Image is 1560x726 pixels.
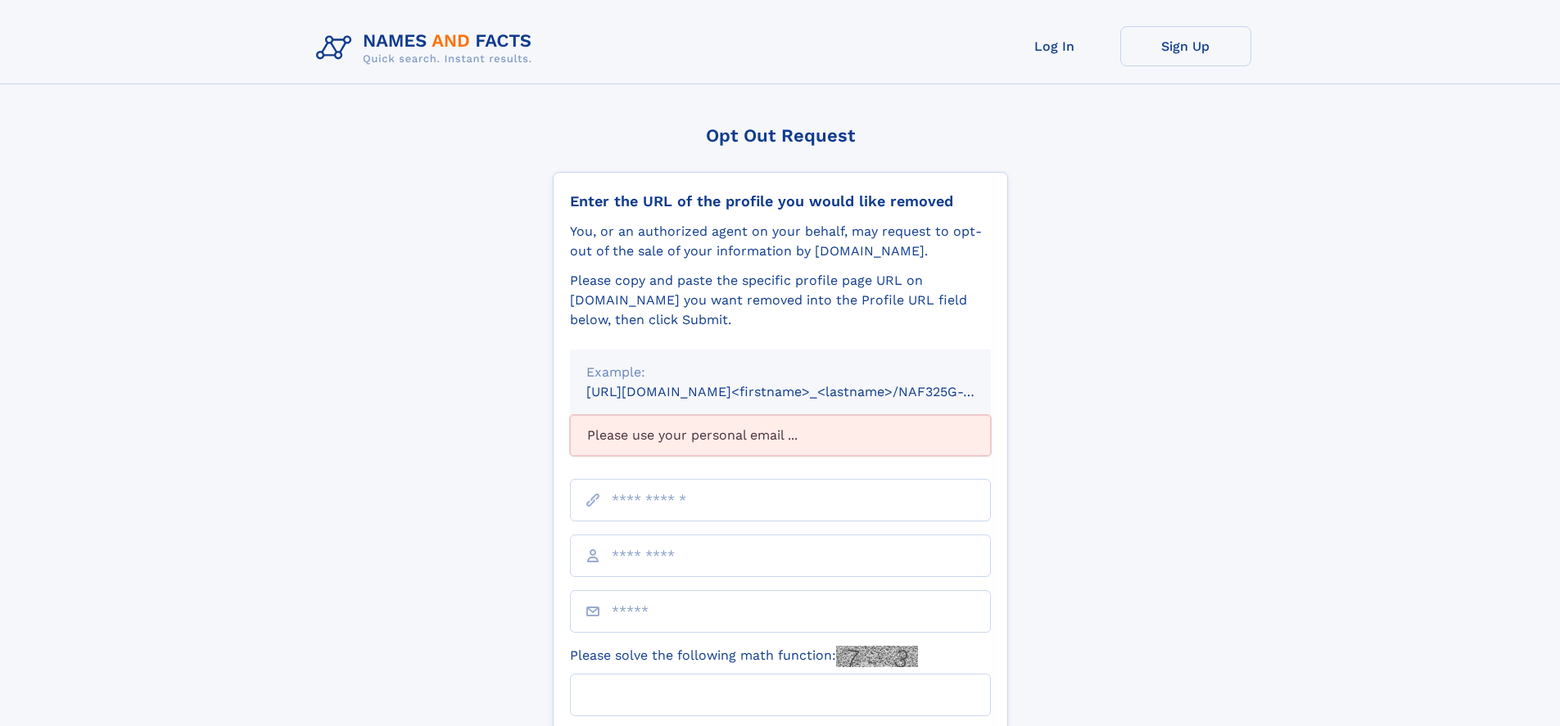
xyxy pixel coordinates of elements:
a: Log In [989,26,1120,66]
div: Example: [586,363,974,382]
div: Opt Out Request [553,125,1008,146]
div: Please use your personal email ... [570,415,991,456]
small: [URL][DOMAIN_NAME]<firstname>_<lastname>/NAF325G-xxxxxxxx [586,384,1022,399]
div: Please copy and paste the specific profile page URL on [DOMAIN_NAME] you want removed into the Pr... [570,271,991,330]
a: Sign Up [1120,26,1251,66]
label: Please solve the following math function: [570,646,918,667]
div: Enter the URL of the profile you would like removed [570,192,991,210]
div: You, or an authorized agent on your behalf, may request to opt-out of the sale of your informatio... [570,222,991,261]
img: Logo Names and Facts [310,26,545,70]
